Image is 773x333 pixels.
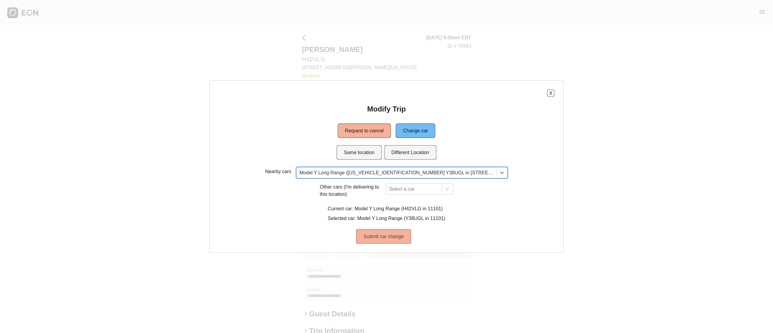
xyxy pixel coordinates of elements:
[337,145,382,160] button: Same location
[356,229,411,244] button: Submit car change
[396,124,435,138] button: Change car
[547,89,554,97] button: X
[384,145,436,160] button: Different Location
[328,205,445,212] p: Current car: Model Y Long Range (H42VLG in 11101)
[328,215,445,222] p: Selected car: Model Y Long Range (Y38UGL in 11101)
[338,124,391,138] button: Request to cancel
[367,104,406,114] h2: Modify Trip
[265,168,291,175] p: Nearby cars
[320,183,383,198] p: Other cars (I'm delivering to this location)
